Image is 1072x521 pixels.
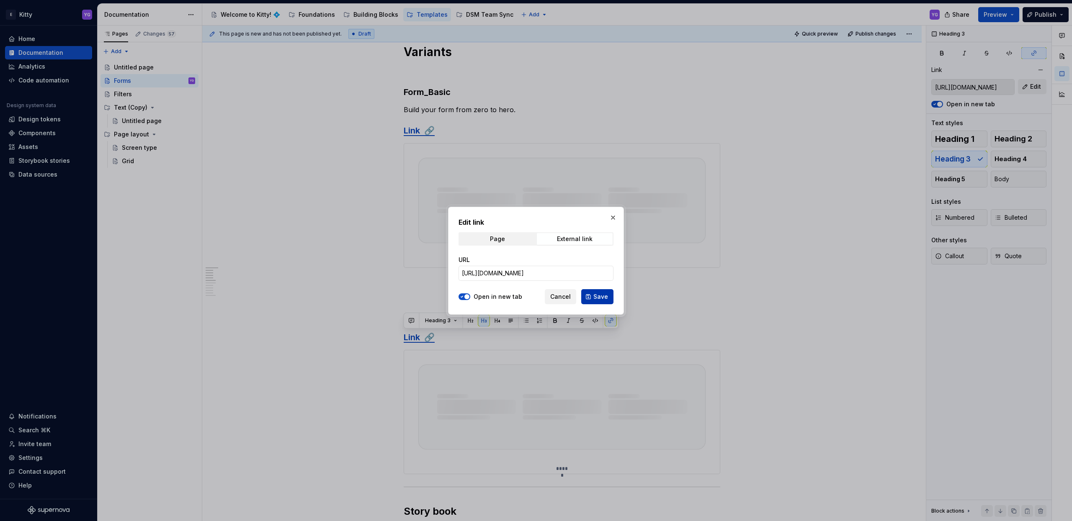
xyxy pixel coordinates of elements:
[550,293,571,301] span: Cancel
[545,289,576,304] button: Cancel
[459,217,613,227] h2: Edit link
[593,293,608,301] span: Save
[459,266,613,281] input: https://
[557,236,593,242] div: External link
[474,293,522,301] label: Open in new tab
[581,289,613,304] button: Save
[490,236,505,242] div: Page
[459,256,470,264] label: URL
